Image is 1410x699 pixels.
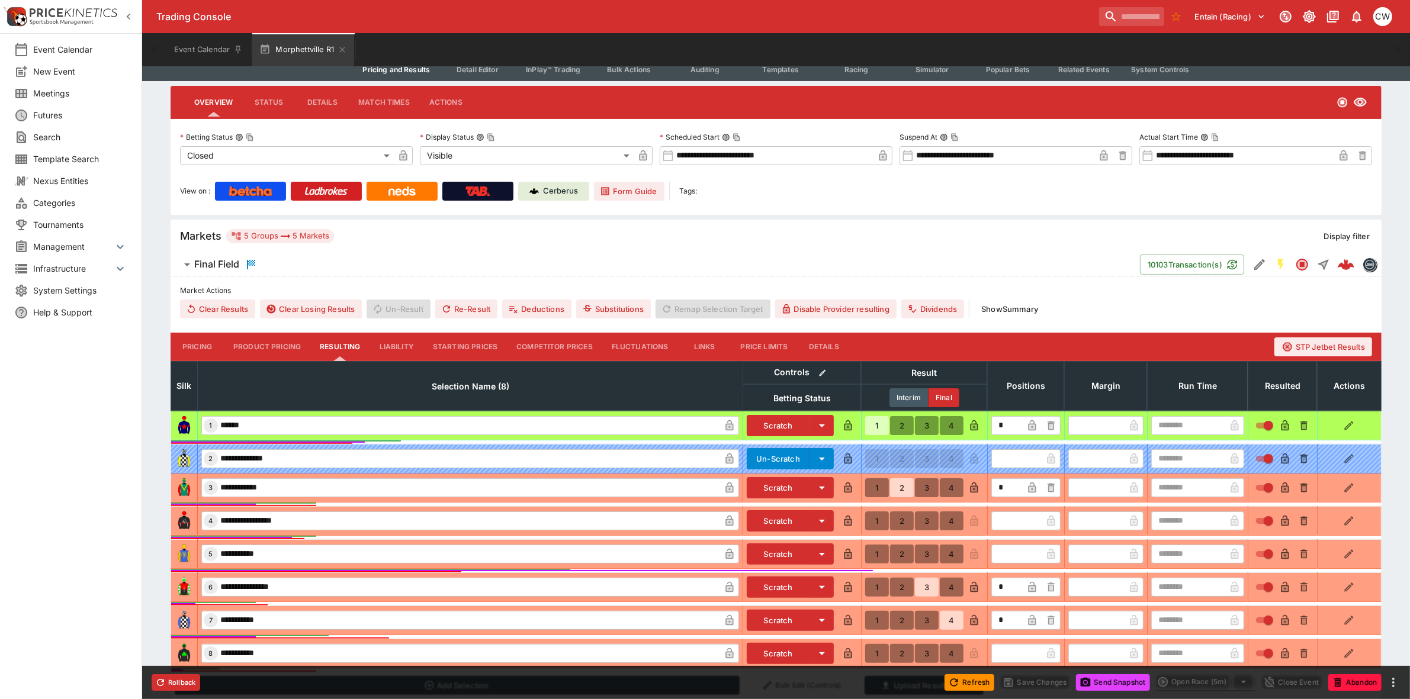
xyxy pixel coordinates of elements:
span: 1 [207,421,215,430]
th: Positions [987,361,1064,411]
p: Scheduled Start [660,132,720,142]
svg: Closed [1295,257,1309,272]
span: Auditing [690,65,720,74]
button: 1 [865,416,889,435]
button: SGM Enabled [1270,254,1292,275]
button: 3 [915,416,939,435]
img: runner 7 [175,611,194,630]
div: split button [1155,674,1255,690]
button: Scratch [747,477,810,498]
button: Event Calendar [167,33,250,66]
button: Pricing [171,333,224,361]
button: Actions [419,88,473,117]
svg: Closed [1337,96,1348,108]
label: Market Actions [180,282,1372,299]
p: Betting Status [180,132,233,142]
button: Display filter [1317,227,1377,246]
button: Scratch [747,543,810,565]
button: Price Limits [731,333,798,361]
div: Visible [420,146,634,165]
button: Scratch [747,576,810,598]
button: 1 [865,644,889,663]
button: Suspend AtCopy To Clipboard [940,133,948,141]
button: Scratch [747,415,810,436]
button: Starting Prices [423,333,507,361]
button: Links [678,333,731,361]
button: 3 [915,611,939,630]
button: Dividends [901,299,964,318]
button: Clear Losing Results [260,299,362,318]
th: Result [861,361,987,384]
img: PriceKinetics Logo [4,5,27,28]
button: Fluctuations [602,333,678,361]
button: Copy To Clipboard [487,133,495,141]
button: 1 [865,578,889,597]
button: No Bookmarks [1167,7,1186,26]
span: Selection Name (8) [419,379,522,394]
button: 2 [890,511,914,530]
button: Bulk edit [815,365,830,381]
button: Christopher Winter [1370,4,1396,30]
button: Product Pricing [224,333,310,361]
span: Pricing and Results [362,65,430,74]
th: Actions [1317,361,1381,411]
button: Edit Detail [1249,254,1270,275]
button: Deductions [502,299,571,318]
button: 2 [890,545,914,563]
button: 2 [890,644,914,663]
button: Notifications [1346,6,1367,27]
img: PriceKinetics [30,8,117,17]
span: 8 [207,649,216,658]
button: Closed [1292,254,1313,275]
button: 2 [890,478,914,497]
button: Substitutions [576,299,651,318]
button: Morphettville R1 [252,33,354,66]
span: System Settings [33,284,127,297]
button: Select Tenant [1188,7,1273,26]
button: Overview [185,88,242,117]
button: more [1386,675,1401,690]
a: Form Guide [594,182,664,201]
span: Detail Editor [457,65,499,74]
span: Tournaments [33,218,127,231]
span: Nexus Entities [33,175,127,187]
button: Betting StatusCopy To Clipboard [235,133,243,141]
span: 6 [207,583,216,591]
span: 4 [207,517,216,525]
button: 4 [940,644,963,663]
button: Un-Scratch [747,448,810,469]
img: Sportsbook Management [30,20,94,25]
button: Rollback [152,674,200,691]
img: runner 3 [175,478,194,497]
a: Cerberus [518,182,589,201]
button: Scratch [747,610,810,631]
p: Display Status [420,132,474,142]
span: 3 [207,484,216,492]
button: ShowSummary [974,299,1045,318]
img: runner 5 [175,545,194,563]
img: Cerberus [529,186,539,196]
button: Re-Result [435,299,497,318]
button: Scratch [747,643,810,664]
span: Infrastructure [33,262,113,275]
button: 2 [890,416,914,435]
button: Clear Results [180,299,255,318]
h5: Markets [180,229,221,243]
span: New Event [33,65,127,78]
button: Scratch [747,510,810,532]
button: 3 [915,478,939,497]
button: Documentation [1322,6,1344,27]
th: Run Time [1147,361,1248,411]
button: 4 [940,511,963,530]
span: Event Calendar [33,43,127,56]
button: Copy To Clipboard [950,133,959,141]
button: Toggle light/dark mode [1299,6,1320,27]
button: 3 [915,644,939,663]
button: Actual Start TimeCopy To Clipboard [1200,133,1209,141]
h6: Final Field [194,258,239,270]
button: Refresh [945,674,994,691]
button: Interim [889,388,929,407]
span: Help & Support [33,306,127,318]
img: runner 4 [175,511,194,530]
img: Ladbrokes [304,186,348,196]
